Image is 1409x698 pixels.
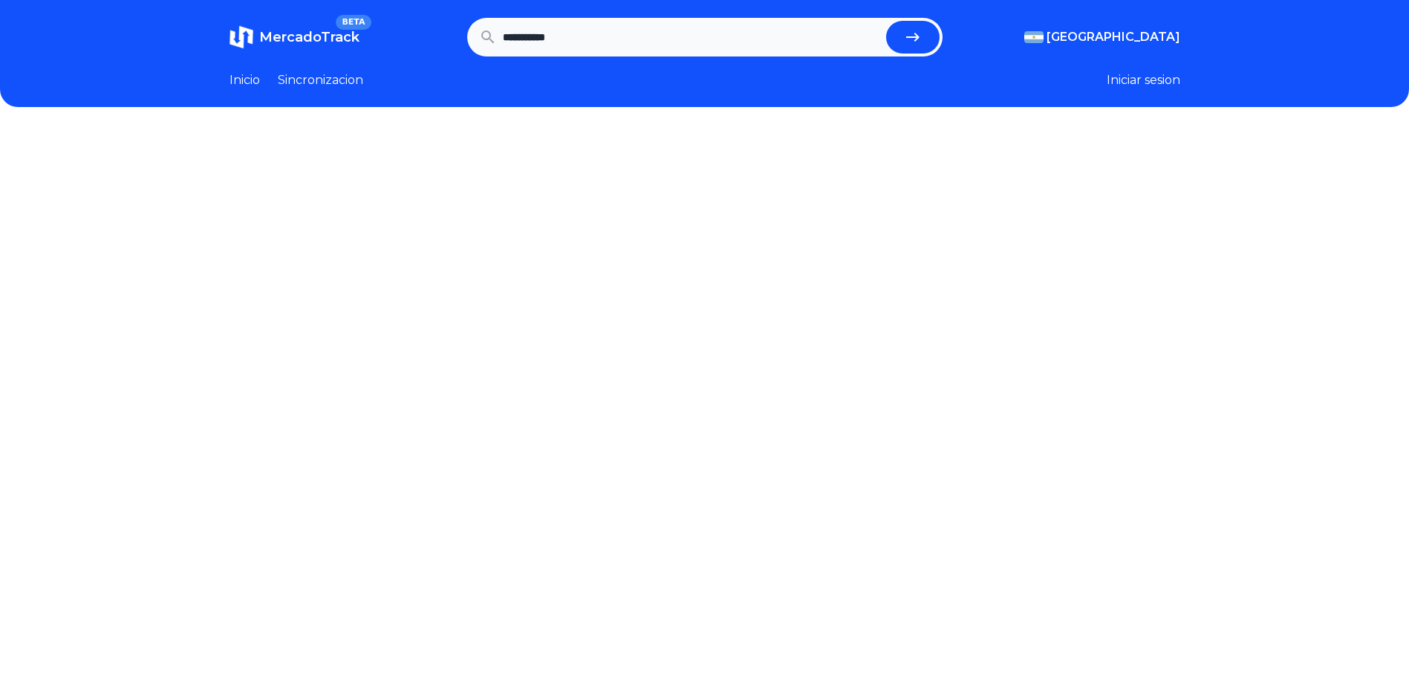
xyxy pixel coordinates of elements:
[1047,28,1180,46] span: [GEOGRAPHIC_DATA]
[1024,31,1044,43] img: Argentina
[1024,28,1180,46] button: [GEOGRAPHIC_DATA]
[230,25,253,49] img: MercadoTrack
[336,15,371,30] span: BETA
[259,29,359,45] span: MercadoTrack
[230,71,260,89] a: Inicio
[278,71,363,89] a: Sincronizacion
[230,25,359,49] a: MercadoTrackBETA
[1107,71,1180,89] button: Iniciar sesion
